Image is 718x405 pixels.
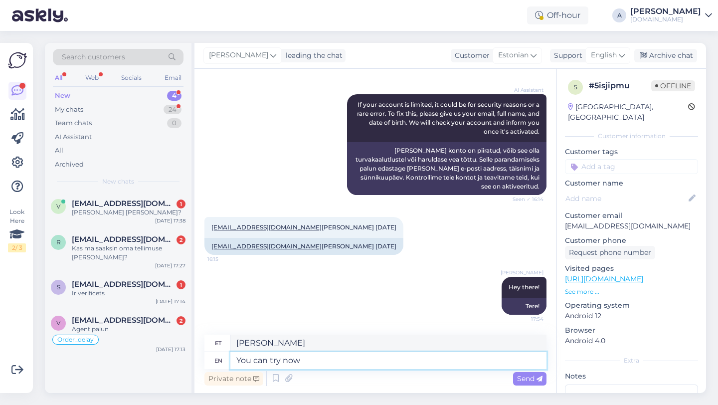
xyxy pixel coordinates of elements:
[209,50,268,61] span: [PERSON_NAME]
[177,235,185,244] div: 2
[211,242,322,250] a: [EMAIL_ADDRESS][DOMAIN_NAME]
[501,269,543,276] span: [PERSON_NAME]
[357,101,541,135] span: If your account is limited, it could be for security reasons or a rare error. To fix this, please...
[347,142,546,195] div: [PERSON_NAME] konto on piiratud, võib see olla turvakaalutlustel või haruldase vea tõttu. Selle p...
[57,337,94,343] span: Order_delay
[55,91,70,101] div: New
[177,200,185,208] div: 1
[56,238,61,246] span: r
[102,177,134,186] span: New chats
[8,51,27,70] img: Askly Logo
[282,50,343,61] div: leading the chat
[155,262,185,269] div: [DATE] 17:27
[565,178,698,189] p: Customer name
[204,238,403,255] div: [PERSON_NAME] [DATE]
[565,132,698,141] div: Customer information
[53,71,64,84] div: All
[506,86,543,94] span: AI Assistant
[565,235,698,246] p: Customer phone
[72,316,176,325] span: voznjuk.sass@gmail.com
[630,7,701,15] div: [PERSON_NAME]
[565,325,698,336] p: Browser
[498,50,529,61] span: Estonian
[565,274,643,283] a: [URL][DOMAIN_NAME]
[8,243,26,252] div: 2 / 3
[211,223,396,231] span: [PERSON_NAME] [DATE]
[565,193,687,204] input: Add name
[568,102,688,123] div: [GEOGRAPHIC_DATA], [GEOGRAPHIC_DATA]
[451,50,490,61] div: Customer
[565,287,698,296] p: See more ...
[565,221,698,231] p: [EMAIL_ADDRESS][DOMAIN_NAME]
[55,105,83,115] div: My chats
[565,210,698,221] p: Customer email
[214,352,222,369] div: en
[72,289,185,298] div: Ir verificets
[215,335,221,352] div: et
[8,207,26,252] div: Look Here
[591,50,617,61] span: English
[230,352,546,369] textarea: You can try n
[506,315,543,323] span: 17:54
[156,298,185,305] div: [DATE] 17:14
[72,280,176,289] span: stanislavcikainese49@gmail.com
[72,325,185,334] div: Agent palun
[164,105,181,115] div: 24
[72,208,185,217] div: [PERSON_NAME] [PERSON_NAME]?
[565,246,655,259] div: Request phone number
[163,71,183,84] div: Email
[630,7,712,23] a: [PERSON_NAME][DOMAIN_NAME]
[55,132,92,142] div: AI Assistant
[506,196,543,203] span: Seen ✓ 16:14
[230,335,546,352] textarea: [PERSON_NAME]
[565,263,698,274] p: Visited pages
[167,91,181,101] div: 4
[509,283,539,291] span: Hey there!
[211,223,322,231] a: [EMAIL_ADDRESS][DOMAIN_NAME]
[55,146,63,156] div: All
[630,15,701,23] div: [DOMAIN_NAME]
[62,52,125,62] span: Search customers
[72,199,176,208] span: vetal1590@gmail.com
[565,300,698,311] p: Operating system
[565,311,698,321] p: Android 12
[55,118,92,128] div: Team chats
[55,160,84,170] div: Archived
[72,235,176,244] span: riskitactics@gmail.com
[83,71,101,84] div: Web
[550,50,582,61] div: Support
[502,298,546,315] div: Tere!
[57,283,60,291] span: s
[72,244,185,262] div: Kas ma saaksin oma tellimuse [PERSON_NAME]?
[574,83,577,91] span: 5
[56,202,60,210] span: v
[517,374,542,383] span: Send
[56,319,60,327] span: v
[119,71,144,84] div: Socials
[155,217,185,224] div: [DATE] 17:38
[177,280,185,289] div: 1
[651,80,695,91] span: Offline
[634,49,697,62] div: Archive chat
[177,316,185,325] div: 2
[565,336,698,346] p: Android 4.0
[527,6,588,24] div: Off-hour
[565,147,698,157] p: Customer tags
[204,372,263,386] div: Private note
[156,346,185,353] div: [DATE] 17:13
[207,255,245,263] span: 16:15
[565,371,698,382] p: Notes
[167,118,181,128] div: 0
[565,159,698,174] input: Add a tag
[565,356,698,365] div: Extra
[589,80,651,92] div: # 5isjipmu
[612,8,626,22] div: A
